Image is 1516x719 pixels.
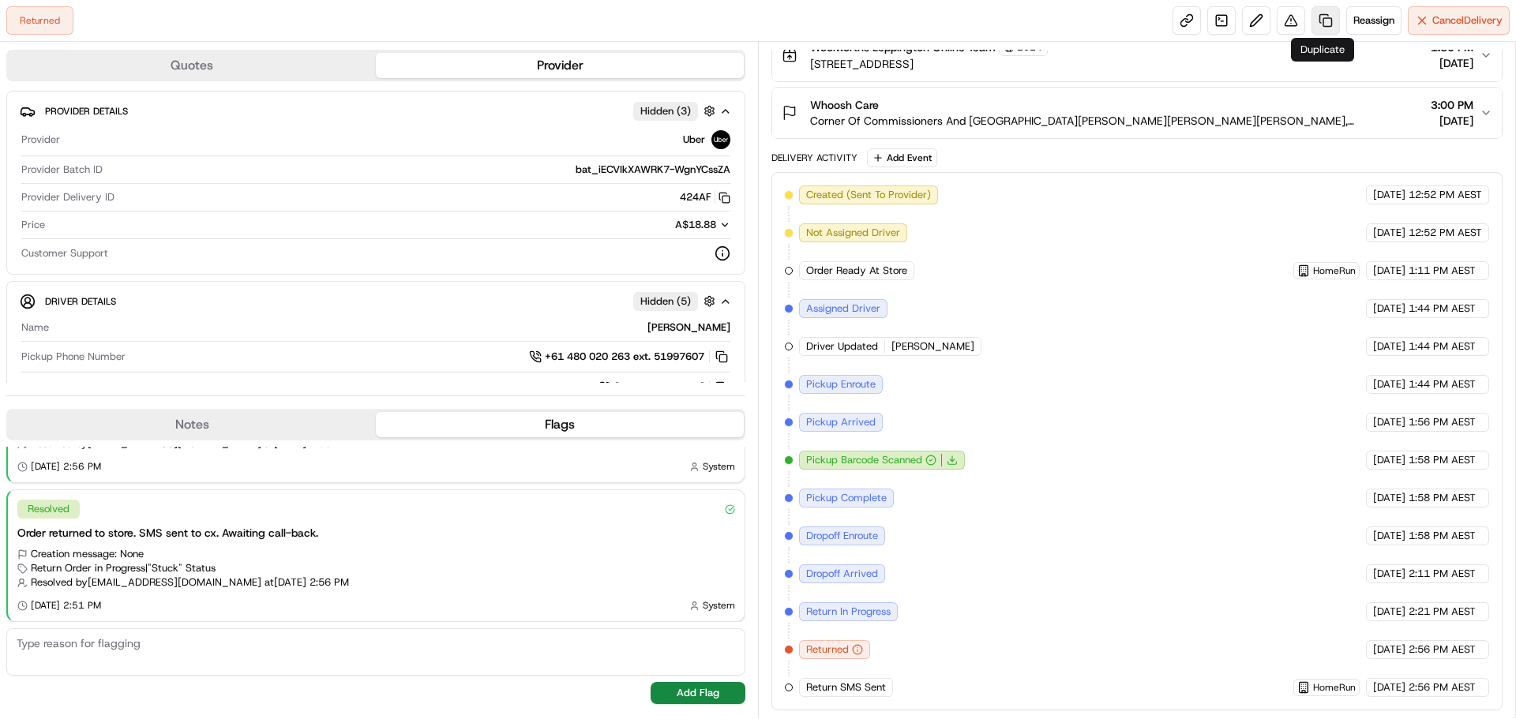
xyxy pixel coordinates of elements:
[1373,605,1405,619] span: [DATE]
[1409,491,1476,505] span: 1:58 PM AEST
[806,188,931,202] span: Created (Sent To Provider)
[651,682,745,704] button: Add Flag
[806,453,936,467] button: Pickup Barcode Scanned
[127,223,260,251] a: 💻API Documentation
[1373,491,1405,505] span: [DATE]
[1373,301,1405,316] span: [DATE]
[20,98,732,124] button: Provider DetailsHidden (3)
[640,294,691,309] span: Hidden ( 5 )
[771,152,857,164] div: Delivery Activity
[54,167,200,179] div: We're available if you need us!
[376,412,744,437] button: Flags
[680,190,730,204] button: 424AF
[806,415,876,429] span: Pickup Arrived
[591,218,730,232] button: A$18.88
[1373,264,1405,278] span: [DATE]
[268,155,287,174] button: Start new chat
[806,453,922,467] span: Pickup Barcode Scanned
[8,412,376,437] button: Notes
[1353,13,1394,28] span: Reassign
[1346,6,1402,35] button: Reassign
[21,163,103,177] span: Provider Batch ID
[16,63,287,88] p: Welcome 👋
[576,163,730,177] span: bat_iECVIkXAWRK7-WgnYCssZA
[806,642,849,657] span: Returned
[640,104,691,118] span: Hidden ( 3 )
[1408,6,1510,35] button: CancelDelivery
[1431,113,1473,129] span: [DATE]
[806,377,876,391] span: Pickup Enroute
[711,130,730,149] img: uber-new-logo.jpeg
[1291,38,1354,62] div: Duplicate
[32,229,121,245] span: Knowledge Base
[806,226,900,240] span: Not Assigned Driver
[867,148,937,167] button: Add Event
[16,16,47,47] img: Nash
[1373,226,1405,240] span: [DATE]
[1373,642,1405,657] span: [DATE]
[1373,188,1405,202] span: [DATE]
[55,320,730,335] div: [PERSON_NAME]
[1373,415,1405,429] span: [DATE]
[1313,264,1356,277] span: HomeRun
[21,190,114,204] span: Provider Delivery ID
[1432,13,1503,28] span: Cancel Delivery
[1409,680,1476,695] span: 2:56 PM AEST
[1373,377,1405,391] span: [DATE]
[1409,264,1476,278] span: 1:11 PM AEST
[1373,453,1405,467] span: [DATE]
[21,320,49,335] span: Name
[1373,339,1405,354] span: [DATE]
[1409,226,1482,240] span: 12:52 PM AEST
[8,53,376,78] button: Quotes
[772,88,1502,138] button: Whoosh CareCorner Of Commissioners And [GEOGRAPHIC_DATA][PERSON_NAME][PERSON_NAME][PERSON_NAME], ...
[1409,339,1476,354] span: 1:44 PM AEST
[1409,188,1482,202] span: 12:52 PM AEST
[1409,453,1476,467] span: 1:58 PM AEST
[1297,681,1356,694] button: HomeRun
[810,97,879,113] span: Whoosh Care
[16,151,44,179] img: 1736555255976-a54dd68f-1ca7-489b-9aae-adbdc363a1c4
[806,529,878,543] span: Dropoff Enroute
[1409,567,1476,581] span: 2:11 PM AEST
[599,379,730,396] a: [PHONE_NUMBER]
[149,229,253,245] span: API Documentation
[529,348,730,365] a: +61 480 020 263 ext. 51997607
[772,29,1502,81] button: Woolworths Leppington Online Team1024[STREET_ADDRESS]1:50 PM[DATE]
[41,102,261,118] input: Clear
[111,267,191,279] a: Powered byPylon
[17,525,735,541] div: Order returned to store. SMS sent to cx. Awaiting call-back.
[806,605,891,619] span: Return In Progress
[1313,681,1356,694] span: HomeRun
[806,680,886,695] span: Return SMS Sent
[31,575,261,590] span: Resolved by [EMAIL_ADDRESS][DOMAIN_NAME]
[20,288,732,314] button: Driver DetailsHidden (5)
[265,575,349,590] span: at [DATE] 2:56 PM
[16,230,28,243] div: 📗
[21,246,108,260] span: Customer Support
[1409,415,1476,429] span: 1:56 PM AEST
[806,301,880,316] span: Assigned Driver
[1373,567,1405,581] span: [DATE]
[21,218,45,232] span: Price
[45,295,116,308] span: Driver Details
[54,151,259,167] div: Start new chat
[31,561,216,575] span: Return Order in Progress | "Stuck" Status
[21,133,60,147] span: Provider
[810,56,1048,72] span: [STREET_ADDRESS]
[806,264,907,278] span: Order Ready At Store
[1431,55,1473,71] span: [DATE]
[21,380,128,395] span: Dropoff Phone Number
[1409,301,1476,316] span: 1:44 PM AEST
[675,218,716,231] span: A$18.88
[9,223,127,251] a: 📗Knowledge Base
[806,567,878,581] span: Dropoff Arrived
[683,133,705,147] span: Uber
[891,339,974,354] span: [PERSON_NAME]
[1409,642,1476,657] span: 2:56 PM AEST
[1373,529,1405,543] span: [DATE]
[31,547,144,561] span: Creation message: None
[31,599,101,612] span: [DATE] 2:51 PM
